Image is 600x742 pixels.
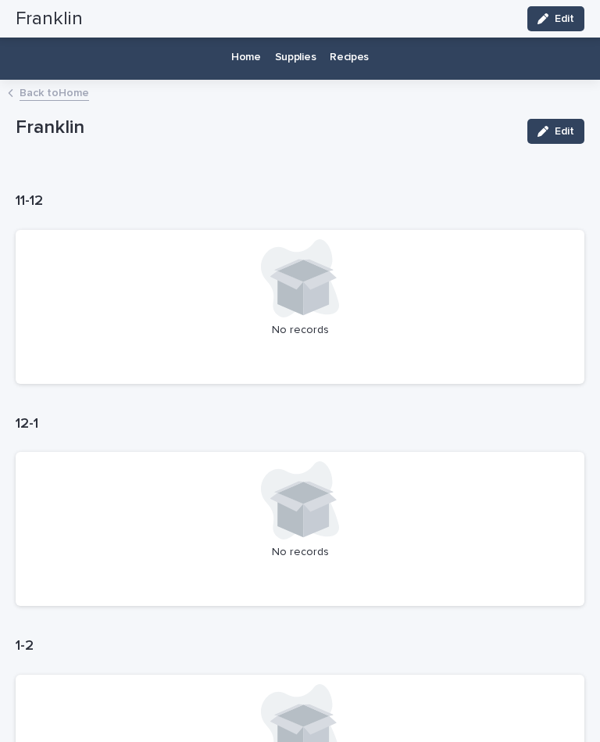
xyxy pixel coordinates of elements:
[16,192,584,211] h1: 11-12
[555,126,574,137] span: Edit
[16,415,584,434] h1: 12-1
[25,546,575,559] p: No records
[330,31,369,64] p: Recipes
[323,31,376,80] a: Recipes
[231,31,261,64] p: Home
[20,83,89,101] a: Back toHome
[25,324,575,337] p: No records
[224,31,268,80] a: Home
[527,119,584,144] button: Edit
[16,637,584,656] h1: 1-2
[16,116,515,139] p: Franklin
[275,31,316,64] p: Supplies
[268,31,323,80] a: Supplies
